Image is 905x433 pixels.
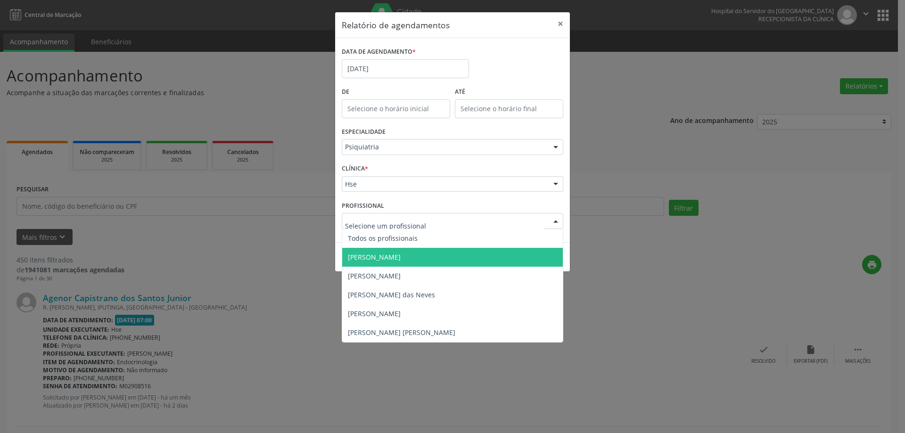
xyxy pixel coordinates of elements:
label: ESPECIALIDADE [342,125,386,139]
span: Hse [345,180,544,189]
label: PROFISSIONAL [342,198,384,213]
input: Selecione uma data ou intervalo [342,59,469,78]
label: De [342,85,450,99]
span: [PERSON_NAME] [348,309,401,318]
span: Todos os profissionais [348,234,418,243]
span: Psiquiatria [345,142,544,152]
input: Selecione o horário inicial [342,99,450,118]
span: [PERSON_NAME] [348,253,401,261]
span: [PERSON_NAME] [348,271,401,280]
label: CLÍNICA [342,162,368,176]
input: Selecione um profissional [345,216,544,235]
h5: Relatório de agendamentos [342,19,450,31]
input: Selecione o horário final [455,99,563,118]
label: DATA DE AGENDAMENTO [342,45,416,59]
button: Close [551,12,570,35]
span: [PERSON_NAME] [PERSON_NAME] [348,328,455,337]
span: [PERSON_NAME] das Neves [348,290,435,299]
label: ATÉ [455,85,563,99]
